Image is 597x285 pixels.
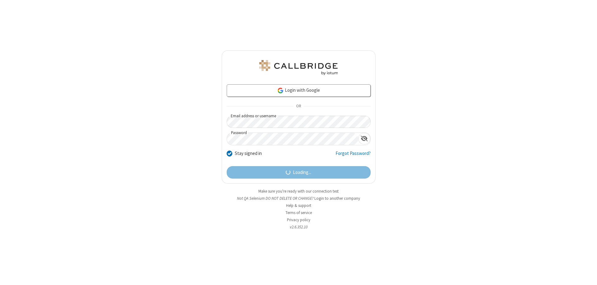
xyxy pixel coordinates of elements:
a: Privacy policy [287,217,310,222]
li: v2.6.352.10 [222,224,376,230]
input: Password [227,133,358,145]
a: Forgot Password? [336,150,371,162]
button: Login to another company [314,195,360,201]
a: Terms of service [285,210,312,215]
img: google-icon.png [277,87,284,94]
input: Email address or username [227,116,371,128]
a: Make sure you're ready with our connection test [258,189,339,194]
li: Not QA Selenium DO NOT DELETE OR CHANGE? [222,195,376,201]
a: Login with Google [227,84,371,97]
label: Stay signed in [235,150,262,157]
span: Loading... [293,169,311,176]
a: Help & support [286,203,311,208]
button: Loading... [227,166,371,179]
span: OR [294,102,303,111]
img: QA Selenium DO NOT DELETE OR CHANGE [258,60,339,75]
div: Show password [358,133,370,144]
